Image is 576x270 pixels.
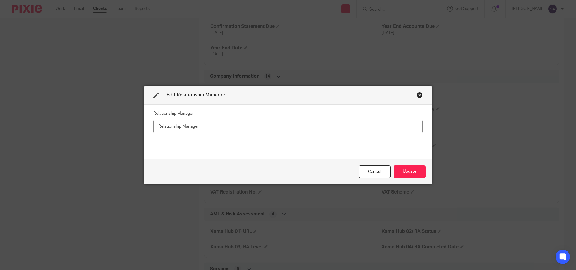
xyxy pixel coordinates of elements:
[153,111,194,117] label: Relationship Manager
[394,165,426,178] button: Update
[359,165,391,178] div: Close this dialog window
[153,120,423,133] input: Relationship Manager
[417,92,423,98] div: Close this dialog window
[166,93,225,97] span: Edit Relationship Manager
